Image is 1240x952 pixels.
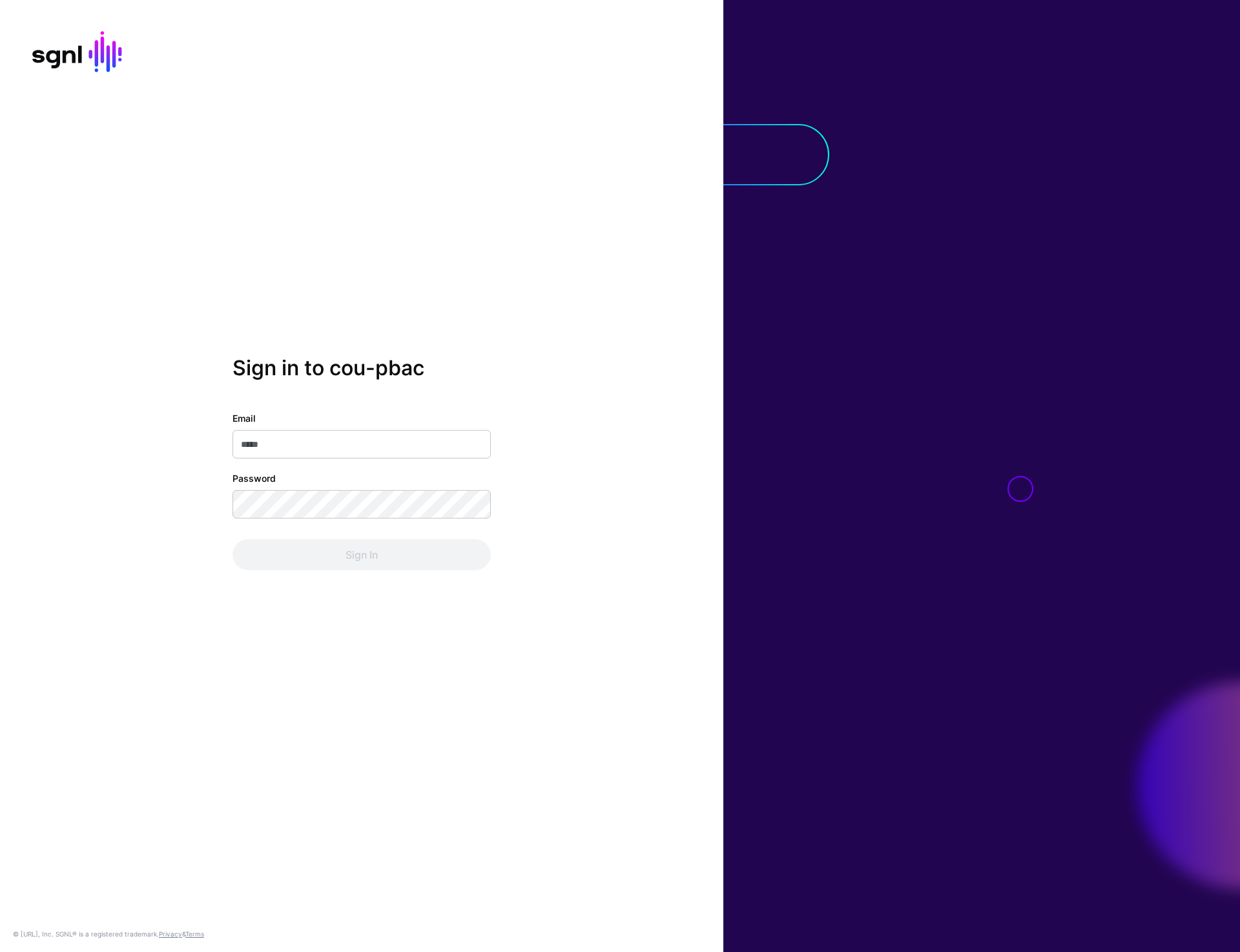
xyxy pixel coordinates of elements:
label: Email [232,411,256,425]
a: Terms [185,930,204,938]
label: Password [232,471,276,485]
h2: Sign in to cou-pbac [232,356,491,380]
div: © [URL], Inc. SGNL® is a registered trademark. & [13,929,204,939]
a: Privacy [159,930,182,938]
